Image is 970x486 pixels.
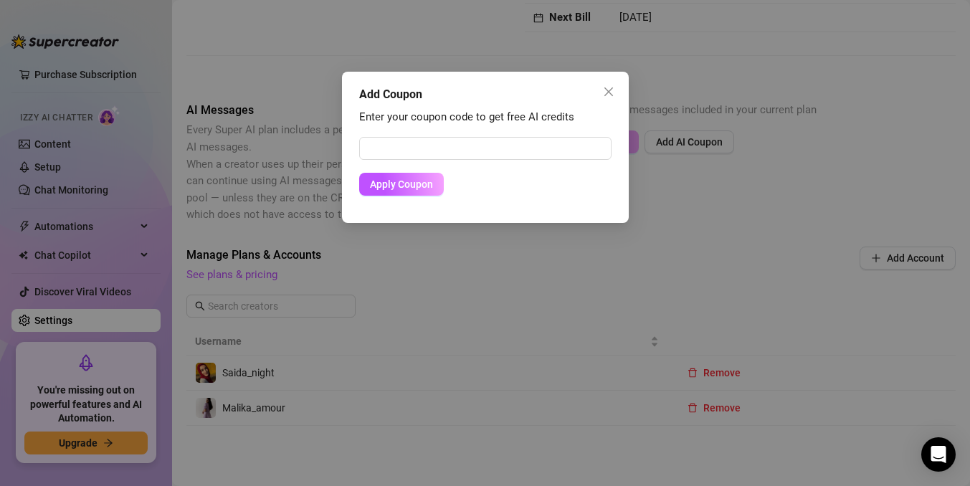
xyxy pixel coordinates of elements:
[597,86,620,97] span: Close
[370,178,433,190] span: Apply Coupon
[359,109,612,126] div: Enter your coupon code to get free AI credits
[359,173,444,196] button: Apply Coupon
[597,80,620,103] button: Close
[603,86,614,97] span: close
[921,437,956,472] div: Open Intercom Messenger
[359,86,612,103] div: Add Coupon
